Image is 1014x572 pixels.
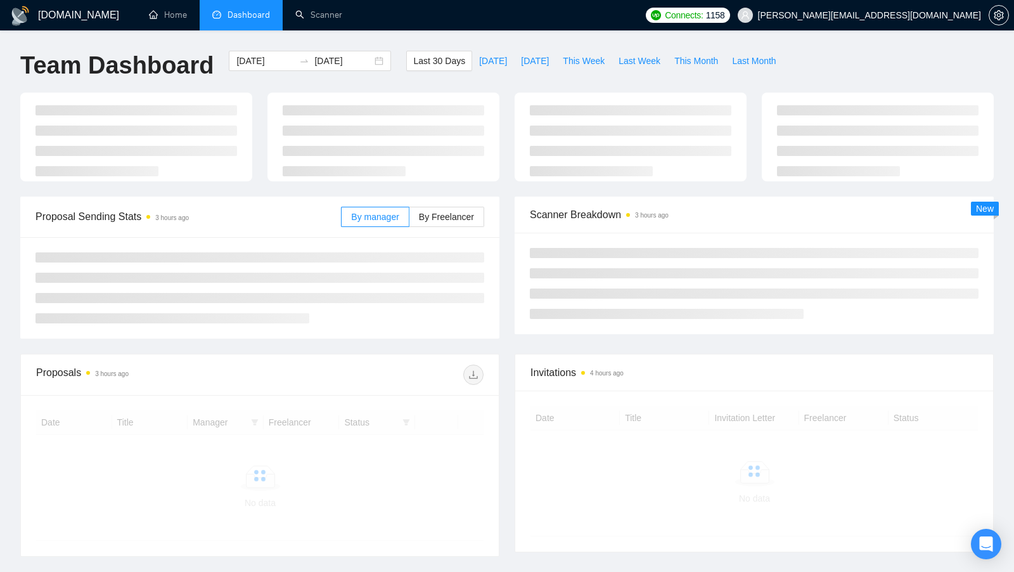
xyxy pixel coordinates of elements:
[521,54,549,68] span: [DATE]
[472,51,514,71] button: [DATE]
[413,54,465,68] span: Last 30 Days
[236,54,294,68] input: Start date
[406,51,472,71] button: Last 30 Days
[95,370,129,377] time: 3 hours ago
[10,6,30,26] img: logo
[971,529,1001,559] div: Open Intercom Messenger
[619,54,660,68] span: Last Week
[612,51,667,71] button: Last Week
[725,51,783,71] button: Last Month
[556,51,612,71] button: This Week
[514,51,556,71] button: [DATE]
[590,370,624,377] time: 4 hours ago
[149,10,187,20] a: homeHome
[479,54,507,68] span: [DATE]
[732,54,776,68] span: Last Month
[351,212,399,222] span: By manager
[530,365,978,380] span: Invitations
[989,5,1009,25] button: setting
[212,10,221,19] span: dashboard
[989,10,1008,20] span: setting
[674,54,718,68] span: This Month
[299,56,309,66] span: swap-right
[665,8,703,22] span: Connects:
[706,8,725,22] span: 1158
[419,212,474,222] span: By Freelancer
[35,209,341,224] span: Proposal Sending Stats
[651,10,661,20] img: upwork-logo.png
[635,212,669,219] time: 3 hours ago
[976,204,994,214] span: New
[295,10,342,20] a: searchScanner
[989,10,1009,20] a: setting
[20,51,214,81] h1: Team Dashboard
[155,214,189,221] time: 3 hours ago
[563,54,605,68] span: This Week
[530,207,979,223] span: Scanner Breakdown
[667,51,725,71] button: This Month
[228,10,270,20] span: Dashboard
[314,54,372,68] input: End date
[36,365,260,385] div: Proposals
[299,56,309,66] span: to
[741,11,750,20] span: user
